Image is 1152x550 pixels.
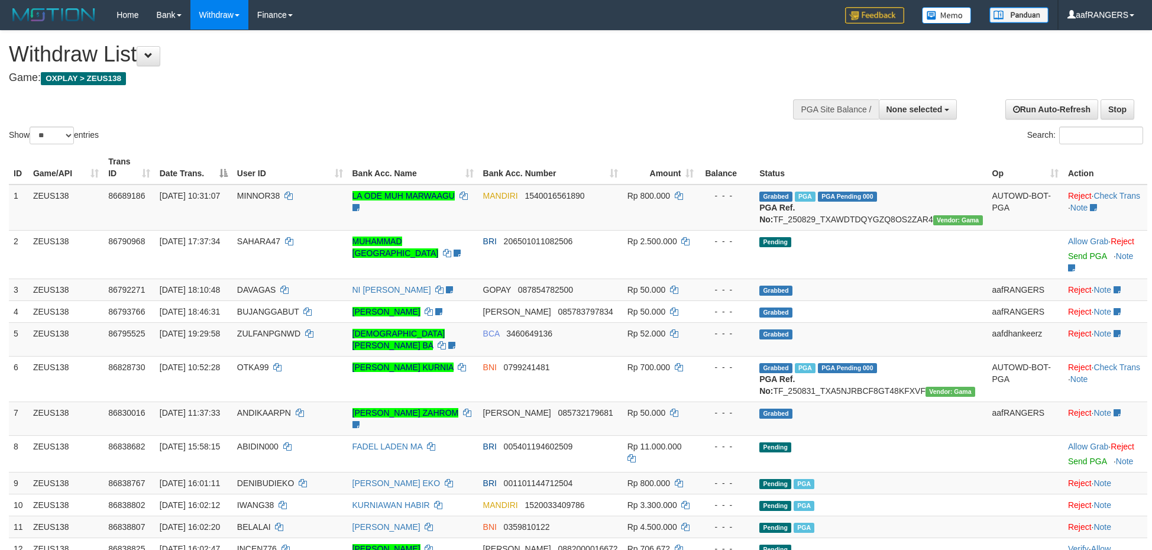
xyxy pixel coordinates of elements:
[28,402,103,435] td: ZEUS138
[504,478,573,488] span: Copy 001101144712504 to clipboard
[232,151,348,185] th: User ID: activate to sort column ascending
[1068,285,1092,295] a: Reject
[108,191,145,200] span: 86689186
[504,237,573,246] span: Copy 206501011082506 to clipboard
[483,363,497,372] span: BNI
[352,500,430,510] a: KURNIAWAN HABIR
[759,192,792,202] span: Grabbed
[879,99,957,119] button: None selected
[108,237,145,246] span: 86790968
[627,191,670,200] span: Rp 800.000
[28,494,103,516] td: ZEUS138
[1068,442,1108,451] a: Allow Grab
[703,407,750,419] div: - - -
[483,191,518,200] span: MANDIRI
[483,307,551,316] span: [PERSON_NAME]
[1059,127,1143,144] input: Search:
[28,516,103,538] td: ZEUS138
[1068,408,1092,418] a: Reject
[988,151,1063,185] th: Op: activate to sort column ascending
[483,408,551,418] span: [PERSON_NAME]
[1068,307,1092,316] a: Reject
[926,387,975,397] span: Vendor URL: https://trx31.1velocity.biz
[504,363,550,372] span: Copy 0799241481 to clipboard
[108,363,145,372] span: 86828730
[886,105,943,114] span: None selected
[627,285,666,295] span: Rp 50.000
[988,279,1063,300] td: aafRANGERS
[703,441,750,452] div: - - -
[506,329,552,338] span: Copy 3460649136 to clipboard
[160,285,220,295] span: [DATE] 18:10:48
[1093,285,1111,295] a: Note
[1068,442,1111,451] span: ·
[818,363,877,373] span: PGA Pending
[703,190,750,202] div: - - -
[478,151,623,185] th: Bank Acc. Number: activate to sort column ascending
[1068,237,1108,246] a: Allow Grab
[103,151,155,185] th: Trans ID: activate to sort column ascending
[9,322,28,356] td: 5
[759,308,792,318] span: Grabbed
[9,402,28,435] td: 7
[504,442,573,451] span: Copy 005401194602509 to clipboard
[28,322,103,356] td: ZEUS138
[1063,300,1147,322] td: ·
[1093,522,1111,532] a: Note
[759,409,792,419] span: Grabbed
[759,286,792,296] span: Grabbed
[1068,363,1092,372] a: Reject
[1068,478,1092,488] a: Reject
[988,402,1063,435] td: aafRANGERS
[108,500,145,510] span: 86838802
[818,192,877,202] span: PGA Pending
[160,442,220,451] span: [DATE] 15:58:15
[28,151,103,185] th: Game/API: activate to sort column ascending
[237,408,291,418] span: ANDIKAARPN
[1093,478,1111,488] a: Note
[352,363,454,372] a: [PERSON_NAME] KURNIA
[1093,408,1111,418] a: Note
[1063,230,1147,279] td: ·
[483,329,500,338] span: BCA
[160,191,220,200] span: [DATE] 10:31:07
[1063,472,1147,494] td: ·
[237,329,300,338] span: ZULFANPGNWD
[1063,322,1147,356] td: ·
[237,500,274,510] span: IWANG38
[28,279,103,300] td: ZEUS138
[1111,442,1134,451] a: Reject
[28,356,103,402] td: ZEUS138
[237,478,294,488] span: DENIBUDIEKO
[9,151,28,185] th: ID
[483,442,497,451] span: BRI
[1063,435,1147,472] td: ·
[1093,363,1140,372] a: Check Trans
[1116,457,1134,466] a: Note
[1063,279,1147,300] td: ·
[9,185,28,231] td: 1
[1063,185,1147,231] td: · ·
[988,322,1063,356] td: aafdhankeerz
[30,127,74,144] select: Showentries
[160,500,220,510] span: [DATE] 16:02:12
[759,237,791,247] span: Pending
[28,472,103,494] td: ZEUS138
[518,285,573,295] span: Copy 087854782500 to clipboard
[352,329,445,350] a: [DEMOGRAPHIC_DATA][PERSON_NAME] BA
[627,237,677,246] span: Rp 2.500.000
[483,522,497,532] span: BNI
[988,300,1063,322] td: aafRANGERS
[1116,251,1134,261] a: Note
[988,356,1063,402] td: AUTOWD-BOT-PGA
[558,408,613,418] span: Copy 085732179681 to clipboard
[1005,99,1098,119] a: Run Auto-Refresh
[9,435,28,472] td: 8
[1068,522,1092,532] a: Reject
[794,523,814,533] span: Marked by aafsreyleap
[703,521,750,533] div: - - -
[160,307,220,316] span: [DATE] 18:46:31
[483,237,497,246] span: BRI
[1070,203,1088,212] a: Note
[9,127,99,144] label: Show entries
